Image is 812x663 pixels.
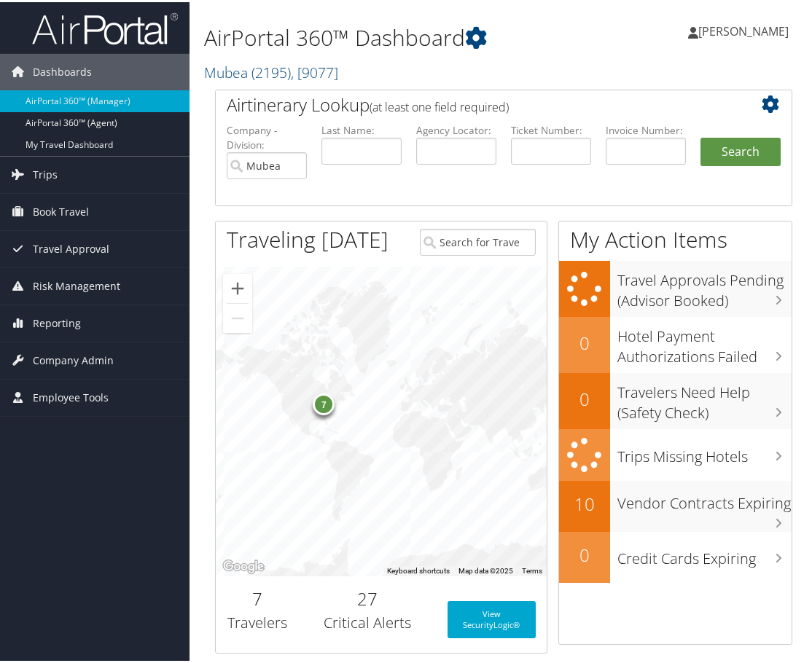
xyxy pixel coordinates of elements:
h2: 27 [309,584,425,609]
span: Employee Tools [33,377,109,414]
a: Travel Approvals Pending (Advisor Booked) [559,259,792,315]
h2: 0 [559,541,610,565]
a: Terms (opens in new tab) [522,565,542,573]
span: , [ 9077 ] [291,60,338,80]
input: Search for Traveler [420,227,536,254]
a: 10Vendor Contracts Expiring [559,479,792,530]
img: airportal-logo.png [32,9,178,44]
a: 0Travelers Need Help (Safety Check) [559,371,792,427]
span: Risk Management [33,266,120,302]
span: Travel Approval [33,229,109,265]
img: Google [219,555,268,574]
span: Map data ©2025 [458,565,513,573]
h3: Trips Missing Hotels [617,437,792,465]
h3: Hotel Payment Authorizations Failed [617,317,792,365]
button: Zoom out [223,302,252,331]
button: Keyboard shortcuts [387,564,450,574]
label: Last Name: [321,121,402,136]
h2: Airtinerary Lookup [227,90,733,115]
h1: Traveling [DATE] [227,222,389,253]
h3: Credit Cards Expiring [617,539,792,567]
h3: Critical Alerts [309,611,425,631]
h1: My Action Items [559,222,792,253]
h3: Travelers [227,611,287,631]
h2: 7 [227,584,287,609]
h3: Travel Approvals Pending (Advisor Booked) [617,261,792,309]
span: Company Admin [33,340,114,377]
div: 7 [313,391,335,412]
h3: Vendor Contracts Expiring [617,484,792,511]
label: Company - Division: [227,121,307,151]
button: Search [700,136,781,165]
span: (at least one field required) [370,97,509,113]
h3: Travelers Need Help (Safety Check) [617,373,792,421]
h2: 0 [559,329,610,353]
a: View SecurityLogic® [448,599,536,636]
span: ( 2195 ) [251,60,291,80]
label: Ticket Number: [511,121,591,136]
button: Zoom in [223,272,252,301]
h2: 10 [559,490,610,514]
span: Trips [33,154,58,191]
h1: AirPortal 360™ Dashboard [204,20,604,51]
label: Agency Locator: [416,121,496,136]
span: [PERSON_NAME] [698,21,789,37]
a: Trips Missing Hotels [559,427,792,479]
a: Mubea [204,60,338,80]
h2: 0 [559,385,610,409]
a: 0Hotel Payment Authorizations Failed [559,315,792,371]
a: [PERSON_NAME] [688,7,803,51]
span: Book Travel [33,192,89,228]
label: Invoice Number: [606,121,686,136]
a: Open this area in Google Maps (opens a new window) [219,555,268,574]
span: Dashboards [33,52,92,88]
a: 0Credit Cards Expiring [559,530,792,581]
span: Reporting [33,303,81,340]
